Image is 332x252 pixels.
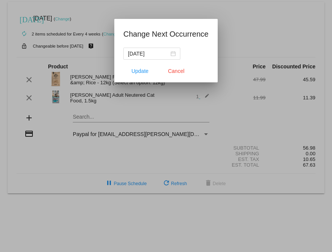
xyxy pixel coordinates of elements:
[123,64,157,78] button: Update
[168,68,184,74] span: Cancel
[132,68,149,74] span: Update
[128,49,169,58] input: Select date
[123,28,209,40] h1: Change Next Occurrence
[160,64,193,78] button: Close dialog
